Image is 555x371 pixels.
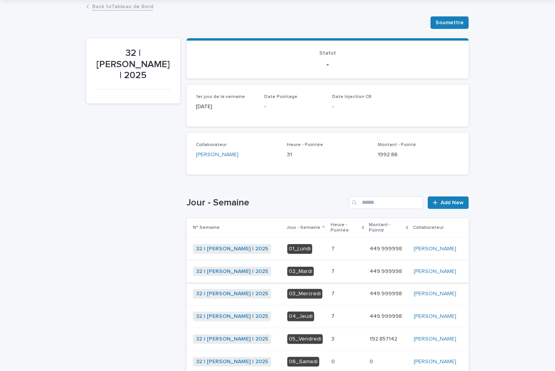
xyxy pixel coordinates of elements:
div: 05_Vendredi [287,334,323,344]
span: Date Injection CR [333,95,372,99]
tr: 32 | [PERSON_NAME] | 2025 03_Mercredi77 449.999998449.999998 [PERSON_NAME] [187,283,469,305]
a: Back toTableau de Bord [92,2,153,11]
a: 32 | [PERSON_NAME] | 2025 [196,268,268,275]
div: 02_Mardi [287,267,314,276]
div: 06_Samedi [287,357,319,367]
p: 3 [331,334,336,342]
tr: 32 | [PERSON_NAME] | 2025 01_Lundi77 449.999998449.999998 [PERSON_NAME] [187,237,469,260]
tr: 32 | [PERSON_NAME] | 2025 04_Jeudi77 449.999998449.999998 [PERSON_NAME] [187,305,469,328]
p: 449.999998 [370,267,404,275]
a: [PERSON_NAME] [414,268,456,275]
p: 7 [331,289,336,297]
a: [PERSON_NAME] [414,359,456,365]
p: 7 [331,312,336,320]
p: 192.857142 [370,334,399,342]
span: Add New [441,200,464,205]
p: 7 [331,267,336,275]
p: 31 [287,151,368,159]
div: 04_Jeudi [287,312,314,321]
span: Montant - Pointé [378,143,416,147]
p: 7 [331,244,336,252]
div: 01_Lundi [287,244,312,254]
p: Collaborateur [413,223,444,232]
tr: 32 | [PERSON_NAME] | 2025 05_Vendredi33 192.857142192.857142 [PERSON_NAME] [187,328,469,350]
p: Jour - Semaine [286,223,320,232]
a: [PERSON_NAME] [414,313,456,320]
p: Montant - Pointé [369,221,404,235]
p: 0 [370,357,375,365]
p: - [264,103,323,111]
h1: Jour - Semaine [187,197,346,209]
p: 32 | [PERSON_NAME] | 2025 [96,48,171,81]
span: 1er jour de la semaine [196,95,245,99]
tr: 32 | [PERSON_NAME] | 2025 02_Mardi77 449.999998449.999998 [PERSON_NAME] [187,260,469,283]
p: Heure - Pointée [331,221,360,235]
p: N° Semaine [193,223,220,232]
p: 449.999998 [370,312,404,320]
a: [PERSON_NAME] [414,291,456,297]
span: Heure - Pointée [287,143,323,147]
a: 32 | [PERSON_NAME] | 2025 [196,336,268,342]
a: 32 | [PERSON_NAME] | 2025 [196,246,268,252]
span: Date Pointage [264,95,297,99]
p: 0 [331,357,336,365]
p: 449.999998 [370,244,404,252]
a: [PERSON_NAME] [414,246,456,252]
div: 03_Mercredi [287,289,322,299]
a: [PERSON_NAME] [196,151,238,159]
span: Soumettre [436,19,464,27]
a: 32 | [PERSON_NAME] | 2025 [196,359,268,365]
button: Soumettre [430,16,469,29]
span: Statut [319,50,336,56]
p: 449.999998 [370,289,404,297]
a: Add New [428,196,469,209]
a: 32 | [PERSON_NAME] | 2025 [196,291,268,297]
p: - [333,103,391,111]
input: Search [349,196,423,209]
span: Collaborateur [196,143,227,147]
a: 32 | [PERSON_NAME] | 2025 [196,313,268,320]
p: 1992.86 [378,151,459,159]
p: - [196,60,459,69]
a: [PERSON_NAME] [414,336,456,342]
p: [DATE] [196,103,255,111]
